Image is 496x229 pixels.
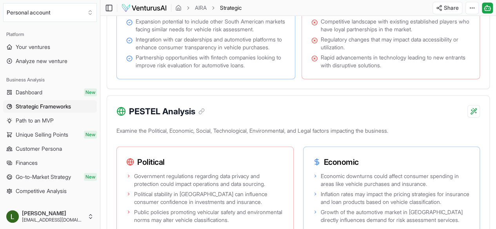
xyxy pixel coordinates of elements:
[195,4,207,12] a: AIRA
[3,28,97,41] div: Platform
[321,36,471,51] span: Regulatory changes that may impact data accessibility or utilization.
[16,103,71,110] span: Strategic Frameworks
[3,55,97,67] a: Analyze new venture
[16,43,50,51] span: Your ventures
[84,88,97,96] span: New
[3,204,97,216] div: Tools
[3,207,97,226] button: [PERSON_NAME][EMAIL_ADDRESS][DOMAIN_NAME]
[84,173,97,181] span: New
[134,190,284,206] span: Political stability in [GEOGRAPHIC_DATA] can influence consumer confidence in investments and ins...
[175,4,242,12] nav: breadcrumb
[16,88,42,96] span: Dashboard
[432,2,462,14] button: Share
[84,131,97,139] span: New
[136,18,285,33] span: Expansion potential to include other South American markets facing similar needs for vehicle risk...
[121,3,167,13] img: logo
[3,142,97,155] a: Customer Persona
[16,117,54,124] span: Path to an MVP
[321,190,471,206] span: Inflation rates may impact the pricing strategies for insurance and loan products based on vehicl...
[3,100,97,113] a: Strategic Frameworks
[3,185,97,197] a: Competitive Analysis
[16,159,38,167] span: Finances
[3,74,97,86] div: Business Analysis
[3,41,97,53] a: Your ventures
[444,4,459,12] span: Share
[3,114,97,127] a: Path to an MVP
[321,172,471,188] span: Economic downturns could affect consumer spending in areas like vehicle purchases and insurance.
[16,173,71,181] span: Go-to-Market Strategy
[134,208,284,224] span: Public policies promoting vehicular safety and environmental norms may alter vehicle classificati...
[136,54,285,69] span: Partnership opportunities with fintech companies looking to improve risk evaluation for automotiv...
[116,125,480,139] p: Examine the Political, Economic, Social, Technological, Environmental, and Legal factors impactin...
[16,145,62,153] span: Customer Persona
[321,18,471,33] span: Competitive landscape with existing established players who have loyal partnerships in the market.
[3,171,97,183] a: Go-to-Market StrategyNew
[129,105,205,117] h3: PESTEL Analysis
[134,172,284,188] span: Government regulations regarding data privacy and protection could impact operations and data sou...
[3,86,97,99] a: DashboardNew
[313,156,471,167] h3: Economic
[136,36,285,51] span: Integration with car dealerships and automotive platforms to enhance consumer transparency in veh...
[3,3,97,22] button: Select an organization
[3,128,97,141] a: Unique Selling PointsNew
[16,57,67,65] span: Analyze new venture
[321,54,471,69] span: Rapid advancements in technology leading to new entrants with disruptive solutions.
[3,157,97,169] a: Finances
[22,210,84,217] span: [PERSON_NAME]
[16,187,67,195] span: Competitive Analysis
[126,156,284,167] h3: Political
[220,4,242,12] span: Strategic
[22,217,84,223] span: [EMAIL_ADDRESS][DOMAIN_NAME]
[16,131,68,139] span: Unique Selling Points
[6,210,19,223] img: ACg8ocIB8Yma5vGu5BMIDBjp87u1sY3KtpyyNfDD_EFgxpezvM99YmI=s96-c
[321,208,471,224] span: Growth of the automotive market in [GEOGRAPHIC_DATA] directly influences demand for risk assessme...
